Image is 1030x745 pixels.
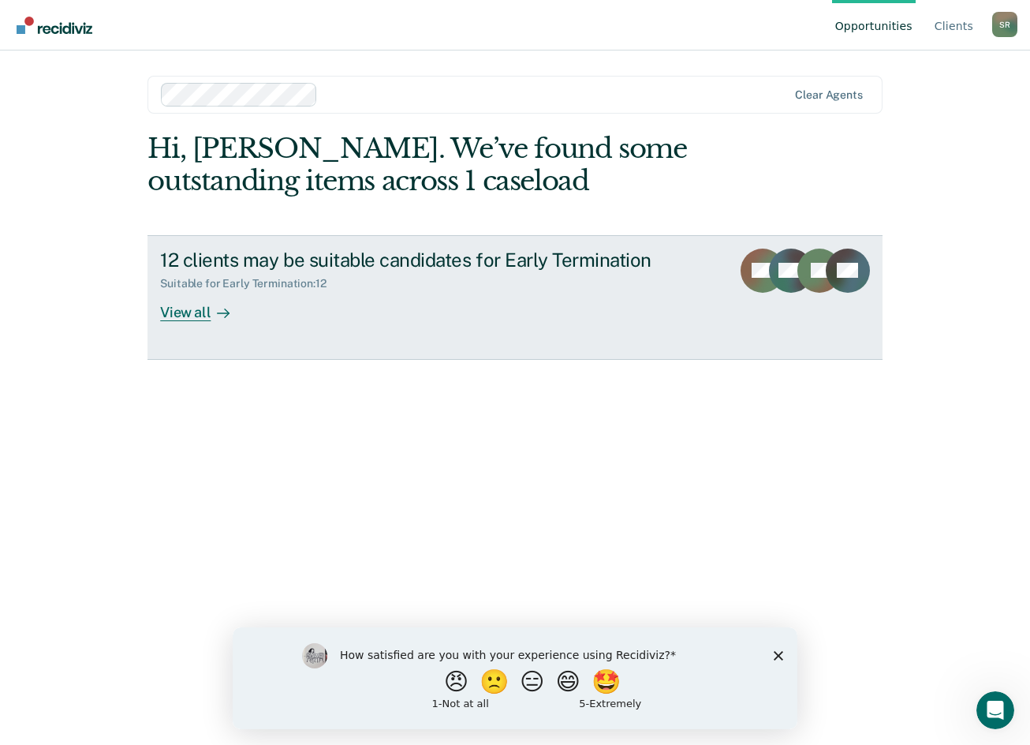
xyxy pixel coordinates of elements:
div: Hi, [PERSON_NAME]. We’ve found some outstanding items across 1 caseload [147,133,735,197]
iframe: Intercom live chat [976,691,1014,729]
div: 12 clients may be suitable candidates for Early Termination [160,249,714,271]
div: View all [160,290,248,321]
div: Suitable for Early Termination : 12 [160,277,338,290]
img: Recidiviz [17,17,92,34]
div: Clear agents [795,88,862,102]
div: S R [992,12,1017,37]
iframe: Survey by Kim from Recidiviz [233,627,797,729]
a: 12 clients may be suitable candidates for Early TerminationSuitable for Early Termination:12View all [147,235,883,360]
button: Profile dropdown button [992,12,1017,37]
